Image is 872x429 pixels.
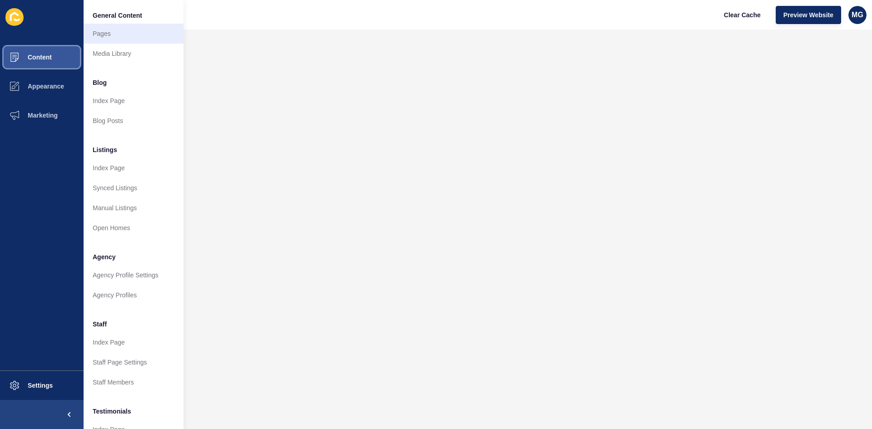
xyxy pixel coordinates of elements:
a: Pages [84,24,183,44]
a: Media Library [84,44,183,64]
span: Blog [93,78,107,87]
a: Index Page [84,332,183,352]
button: Clear Cache [716,6,768,24]
a: Blog Posts [84,111,183,131]
span: Staff [93,320,107,329]
a: Manual Listings [84,198,183,218]
a: Agency Profiles [84,285,183,305]
span: Preview Website [783,10,833,20]
span: MG [852,10,863,20]
span: Listings [93,145,117,154]
a: Index Page [84,158,183,178]
button: Preview Website [776,6,841,24]
span: Clear Cache [724,10,761,20]
a: Staff Page Settings [84,352,183,372]
a: Synced Listings [84,178,183,198]
a: Open Homes [84,218,183,238]
a: Staff Members [84,372,183,392]
span: General Content [93,11,142,20]
a: Agency Profile Settings [84,265,183,285]
a: Index Page [84,91,183,111]
span: Agency [93,252,116,261]
span: Testimonials [93,407,131,416]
